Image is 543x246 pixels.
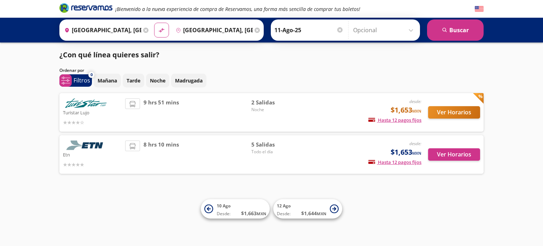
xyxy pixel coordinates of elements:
[94,74,121,87] button: Mañana
[251,149,301,155] span: Todo el día
[123,74,144,87] button: Tarde
[63,150,122,159] p: Etn
[175,77,203,84] p: Madrugada
[277,211,291,217] span: Desde:
[98,77,117,84] p: Mañana
[274,21,344,39] input: Elegir Fecha
[59,2,112,13] i: Brand Logo
[63,141,109,150] img: Etn
[409,141,421,147] em: desde:
[475,5,484,13] button: English
[428,148,480,161] button: Ver Horarios
[251,141,301,149] span: 5 Salidas
[368,159,421,165] span: Hasta 12 pagos fijos
[127,77,140,84] p: Tarde
[59,50,159,60] p: ¿Con qué línea quieres salir?
[412,108,421,114] small: MXN
[251,98,301,107] span: 2 Salidas
[217,211,230,217] span: Desde:
[144,98,179,126] span: 9 hrs 51 mins
[257,211,266,216] small: MXN
[368,117,421,123] span: Hasta 12 pagos fijos
[59,74,92,87] button: 0Filtros
[59,67,84,74] p: Ordenar por
[150,77,165,84] p: Noche
[353,21,416,39] input: Opcional
[173,21,253,39] input: Buscar Destino
[63,108,122,116] p: Turistar Lujo
[251,107,301,113] span: Noche
[409,98,421,104] em: desde:
[241,210,266,217] span: $ 1,663
[63,98,109,108] img: Turistar Lujo
[301,210,326,217] span: $ 1,644
[171,74,206,87] button: Madrugada
[277,203,291,209] span: 12 Ago
[90,72,93,78] span: 0
[391,147,421,158] span: $1,653
[62,21,141,39] input: Buscar Origen
[144,141,179,168] span: 8 hrs 10 mins
[74,76,90,85] p: Filtros
[115,6,360,12] em: ¡Bienvenido a la nueva experiencia de compra de Reservamos, una forma más sencilla de comprar tus...
[317,211,326,216] small: MXN
[59,2,112,15] a: Brand Logo
[427,19,484,41] button: Buscar
[428,106,480,119] button: Ver Horarios
[391,105,421,115] span: $1,653
[146,74,169,87] button: Noche
[201,199,270,219] button: 10 AgoDesde:$1,663MXN
[217,203,230,209] span: 10 Ago
[412,150,421,156] small: MXN
[273,199,342,219] button: 12 AgoDesde:$1,644MXN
